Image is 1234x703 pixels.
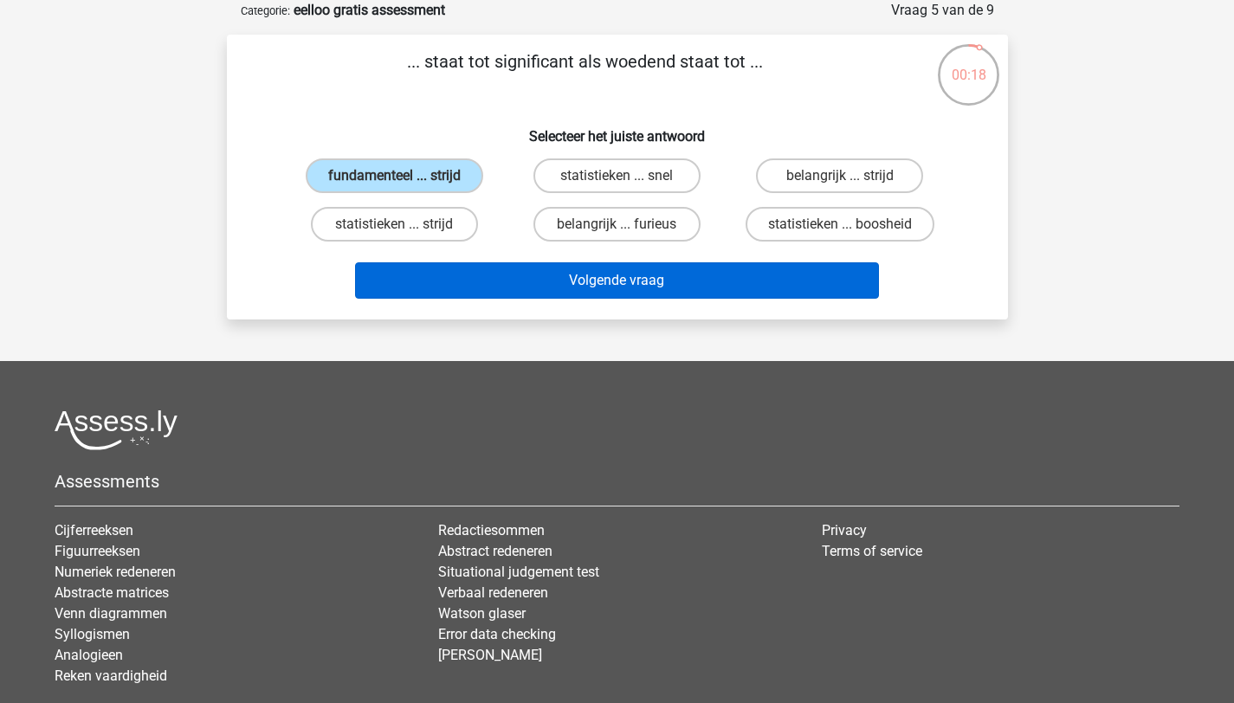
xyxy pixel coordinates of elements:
[438,543,552,559] a: Abstract redeneren
[355,262,879,299] button: Volgende vraag
[294,2,445,18] strong: eelloo gratis assessment
[438,647,542,663] a: [PERSON_NAME]
[311,207,478,242] label: statistieken ... strijd
[306,158,483,193] label: fundamenteel ... strijd
[55,410,178,450] img: Assessly logo
[438,584,548,601] a: Verbaal redeneren
[438,522,545,539] a: Redactiesommen
[55,668,167,684] a: Reken vaardigheid
[55,543,140,559] a: Figuurreeksen
[822,522,867,539] a: Privacy
[55,564,176,580] a: Numeriek redeneren
[533,207,701,242] label: belangrijk ... furieus
[822,543,922,559] a: Terms of service
[746,207,934,242] label: statistieken ... boosheid
[241,4,290,17] small: Categorie:
[438,605,526,622] a: Watson glaser
[55,584,169,601] a: Abstracte matrices
[55,471,1179,492] h5: Assessments
[55,605,167,622] a: Venn diagrammen
[55,626,130,642] a: Syllogismen
[756,158,923,193] label: belangrijk ... strijd
[255,48,915,100] p: ... staat tot significant als woedend staat tot ...
[438,564,599,580] a: Situational judgement test
[255,114,980,145] h6: Selecteer het juiste antwoord
[55,647,123,663] a: Analogieen
[936,42,1001,86] div: 00:18
[438,626,556,642] a: Error data checking
[55,522,133,539] a: Cijferreeksen
[533,158,701,193] label: statistieken ... snel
